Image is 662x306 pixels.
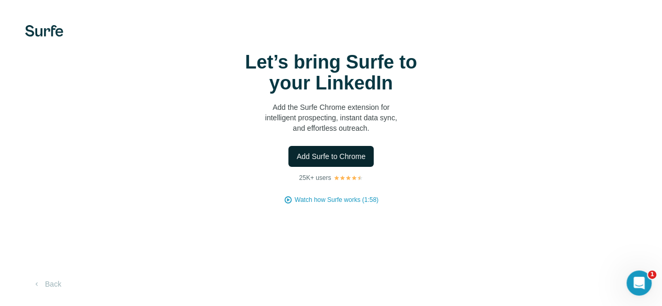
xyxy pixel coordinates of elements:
img: Surfe's logo [25,25,63,37]
img: Rating Stars [333,175,363,181]
button: Add Surfe to Chrome [288,146,374,167]
h1: Let’s bring Surfe to your LinkedIn [227,52,436,94]
button: Back [25,275,69,293]
p: 25K+ users [299,173,331,183]
span: 1 [648,270,656,279]
p: Add the Surfe Chrome extension for intelligent prospecting, instant data sync, and effortless out... [227,102,436,133]
button: Watch how Surfe works (1:58) [295,195,378,205]
iframe: Intercom live chat [626,270,652,296]
span: Add Surfe to Chrome [297,151,366,162]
